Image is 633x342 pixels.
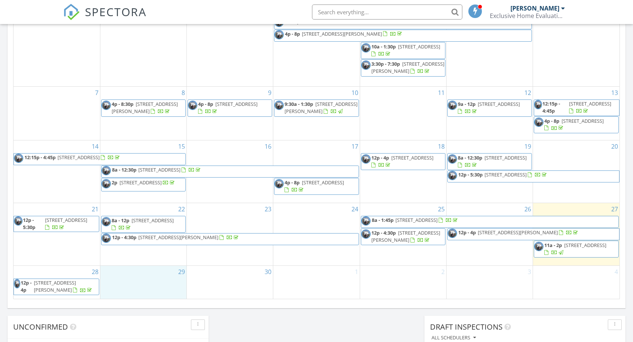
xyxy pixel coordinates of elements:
span: 10a - 1:30p [371,43,396,50]
a: 12p - 5:30p [STREET_ADDRESS] [14,216,99,232]
a: 12p - 4:30p [STREET_ADDRESS][PERSON_NAME] [361,228,445,245]
td: Go to October 3, 2025 [446,266,533,300]
span: 9979 and [STREET_ADDRESS][PERSON_NAME] [302,18,403,25]
a: 8a - 12:30p [STREET_ADDRESS] [101,166,359,178]
td: Go to September 13, 2025 [533,87,619,140]
span: [STREET_ADDRESS] [302,179,344,186]
span: [STREET_ADDRESS][PERSON_NAME] [138,234,218,241]
td: Go to September 6, 2025 [533,5,619,87]
img: img_0087.jpg [101,166,111,175]
span: 2p [112,179,117,186]
td: Go to September 7, 2025 [14,87,100,140]
td: Go to September 9, 2025 [187,87,273,140]
td: Go to September 8, 2025 [100,87,186,140]
a: Go to September 8, 2025 [180,87,186,99]
td: Go to September 24, 2025 [273,203,360,266]
span: [STREET_ADDRESS] [132,217,174,224]
a: Go to September 23, 2025 [263,203,273,215]
span: 12p - 5:30p [458,171,483,182]
a: 12p - 4p [STREET_ADDRESS] [361,153,445,170]
a: 4p - 8p [STREET_ADDRESS] [274,178,359,195]
td: Go to September 3, 2025 [273,5,360,87]
td: Go to September 16, 2025 [187,140,273,203]
span: [STREET_ADDRESS][PERSON_NAME] [371,60,444,74]
span: 8a - 12:30p [458,154,482,161]
span: 12:15p - 4:45p [24,154,56,165]
img: img_0087.jpg [274,30,284,39]
td: Go to September 22, 2025 [100,203,186,266]
a: 12:15p - 4:45p [STREET_ADDRESS] [534,100,619,115]
td: Go to September 14, 2025 [14,140,100,203]
a: 12:15p - 4:45p [STREET_ADDRESS] [14,154,185,165]
td: Go to September 30, 2025 [187,266,273,300]
img: img_0087.jpg [274,101,284,110]
span: [STREET_ADDRESS] [562,118,604,124]
a: 4p - 8p [STREET_ADDRESS] [544,118,604,131]
a: 4p - 8p [STREET_ADDRESS] [285,179,344,193]
span: 12p - 4p [20,279,32,294]
a: Go to September 29, 2025 [177,266,186,278]
img: img_0087.jpg [361,154,371,164]
span: [STREET_ADDRESS] [564,242,606,249]
td: Go to September 25, 2025 [360,203,446,266]
a: 4p - 8:30p [STREET_ADDRESS][PERSON_NAME] [112,101,178,115]
span: [STREET_ADDRESS] [569,100,611,107]
td: Go to September 20, 2025 [533,140,619,203]
img: img_0087.jpg [14,216,23,226]
a: Go to September 27, 2025 [610,203,619,215]
td: Go to September 15, 2025 [100,140,186,203]
span: [STREET_ADDRESS][PERSON_NAME] [371,229,440,243]
span: 4p - 8p [285,30,300,41]
a: 12p - 5:30p [STREET_ADDRESS] [447,170,619,182]
div: All schedulers [432,335,476,340]
a: Go to September 21, 2025 [90,203,100,215]
td: Go to August 31, 2025 [14,5,100,87]
td: Go to September 10, 2025 [273,87,360,140]
img: img_0087.jpg [448,101,457,110]
span: [STREET_ADDRESS] [485,171,527,178]
img: img_0087.jpg [361,60,371,70]
span: 12p - 4:30p [371,229,396,236]
img: img_0087.jpg [361,229,371,239]
a: Go to September 17, 2025 [350,140,360,152]
a: Go to September 30, 2025 [263,266,273,278]
span: [STREET_ADDRESS] [138,166,180,173]
img: img_0087.jpg [534,100,542,109]
div: Exclusive Home Evaluations & Inspections [490,12,565,20]
span: 4p - 8p [198,101,213,107]
td: Go to September 12, 2025 [446,87,533,140]
td: Go to September 19, 2025 [446,140,533,203]
img: The Best Home Inspection Software - Spectora [63,4,80,20]
div: [PERSON_NAME] [510,5,559,12]
img: img_0087.jpg [361,43,371,53]
span: 4p - 8:30p [112,101,133,107]
a: 9:30a - 1:30p [STREET_ADDRESS][PERSON_NAME] [285,101,357,115]
span: [STREET_ADDRESS] [215,101,257,107]
a: Go to October 1, 2025 [353,266,360,278]
img: img_0087.jpg [101,217,111,226]
a: Go to October 4, 2025 [613,266,619,278]
a: 3:30p - 7:30p [STREET_ADDRESS][PERSON_NAME] [371,60,444,74]
a: 12:15p - 4:45p [STREET_ADDRESS] [534,99,619,116]
a: 8a - 12p [STREET_ADDRESS] [101,216,186,233]
a: 11a - 2p [STREET_ADDRESS] [544,242,606,256]
span: 12:15p - 4:45p [542,100,567,115]
span: [STREET_ADDRESS][PERSON_NAME] [302,30,382,37]
a: 8a - 12p [STREET_ADDRESS] [112,217,174,231]
a: 12p - 4p [STREET_ADDRESS] [371,154,433,168]
td: Go to September 1, 2025 [100,5,186,87]
span: 4p - 8p [285,179,300,186]
span: 8a - 1:45p [371,216,394,227]
span: SPECTORA [85,4,147,20]
a: Go to September 7, 2025 [94,87,100,99]
img: img_0087.jpg [14,279,20,288]
a: 12p - 4p [STREET_ADDRESS][PERSON_NAME] [447,228,619,240]
a: 12:15p - 4:45p [STREET_ADDRESS] [14,153,186,165]
span: 12p - 4p [371,154,389,161]
a: 12p - 4p [STREET_ADDRESS][PERSON_NAME] [448,229,619,240]
a: 12p - 4p [STREET_ADDRESS][PERSON_NAME] [14,279,99,294]
td: Go to September 4, 2025 [360,5,446,87]
img: img_0087.jpg [14,154,23,163]
img: img_0087.jpg [101,234,111,243]
img: img_0087.jpg [101,179,111,188]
